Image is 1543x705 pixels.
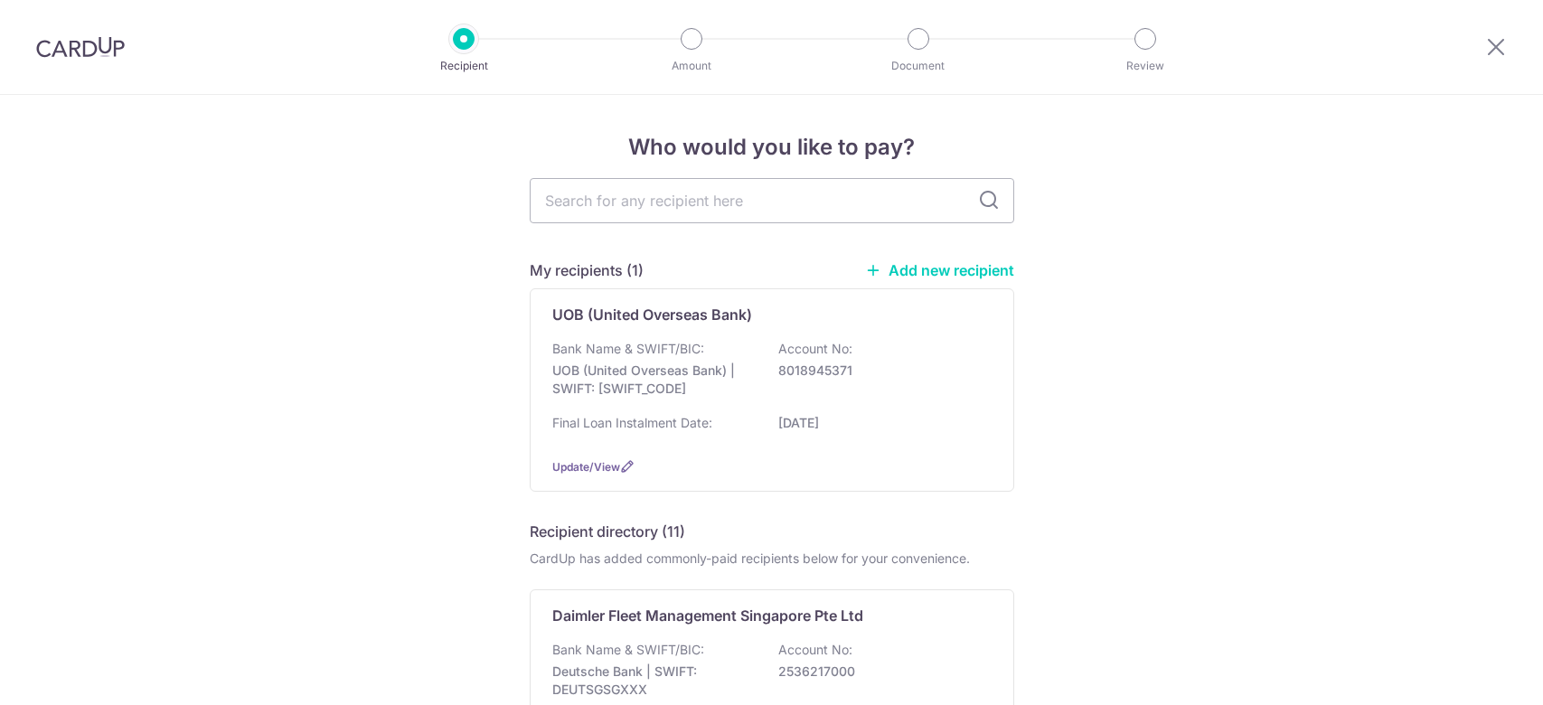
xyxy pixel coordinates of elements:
[530,259,644,281] h5: My recipients (1)
[552,362,755,398] p: UOB (United Overseas Bank) | SWIFT: [SWIFT_CODE]
[552,641,704,659] p: Bank Name & SWIFT/BIC:
[36,36,125,58] img: CardUp
[778,340,852,358] p: Account No:
[530,178,1014,223] input: Search for any recipient here
[530,550,1014,568] div: CardUp has added commonly-paid recipients below for your convenience.
[778,663,981,681] p: 2536217000
[1078,57,1212,75] p: Review
[552,605,863,626] p: Daimler Fleet Management Singapore Pte Ltd
[552,304,752,325] p: UOB (United Overseas Bank)
[530,131,1014,164] h4: Who would you like to pay?
[397,57,531,75] p: Recipient
[778,414,981,432] p: [DATE]
[778,641,852,659] p: Account No:
[865,261,1014,279] a: Add new recipient
[552,460,620,474] a: Update/View
[530,521,685,542] h5: Recipient directory (11)
[778,362,981,380] p: 8018945371
[851,57,985,75] p: Document
[625,57,758,75] p: Amount
[552,340,704,358] p: Bank Name & SWIFT/BIC:
[552,663,755,699] p: Deutsche Bank | SWIFT: DEUTSGSGXXX
[552,414,712,432] p: Final Loan Instalment Date:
